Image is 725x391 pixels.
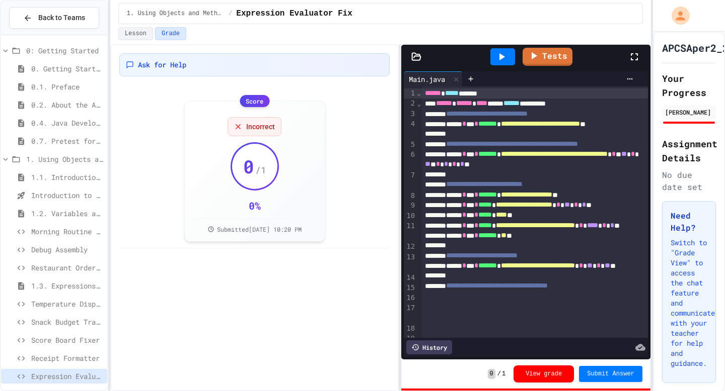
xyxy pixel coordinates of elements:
[404,170,416,191] div: 7
[416,89,421,97] span: Fold line
[243,156,254,176] span: 0
[404,252,416,273] div: 13
[523,48,572,66] a: Tests
[404,99,416,109] div: 2
[249,199,261,213] div: 0 %
[138,60,186,70] span: Ask for Help
[662,71,716,100] h2: Your Progress
[404,221,416,242] div: 11
[662,137,716,165] h2: Assignment Details
[406,340,452,354] div: History
[31,226,103,237] span: Morning Routine Fix
[404,334,416,344] div: 19
[404,119,416,140] div: 4
[404,88,416,99] div: 1
[497,370,501,378] span: /
[404,74,450,84] div: Main.java
[502,370,505,378] span: 1
[255,163,266,177] span: / 1
[229,10,232,18] span: /
[31,190,103,201] span: Introduction to Algorithms, Programming, and Compilers
[31,353,103,363] span: Receipt Formatter
[31,335,103,345] span: Score Board Fixer
[404,283,416,293] div: 15
[31,371,103,381] span: Expression Evaluator Fix
[671,238,707,368] p: Switch to "Grade View" to access the chat feature and communicate with your teacher for help and ...
[217,225,302,233] span: Submitted [DATE] 10:20 PM
[416,100,421,108] span: Fold line
[404,273,416,283] div: 14
[31,118,103,128] span: 0.4. Java Development Environments
[514,365,574,382] button: View grade
[31,244,103,255] span: Debug Assembly
[31,262,103,273] span: Restaurant Order System
[31,136,103,146] span: 0.7. Pretest for the AP CSA Exam
[38,13,85,23] span: Back to Teams
[404,293,416,303] div: 16
[404,324,416,334] div: 18
[118,27,153,40] button: Lesson
[127,10,225,18] span: 1. Using Objects and Methods
[404,201,416,211] div: 9
[240,95,269,107] div: Score
[155,27,186,40] button: Grade
[26,45,103,56] span: 0: Getting Started
[26,154,103,164] span: 1. Using Objects and Methods
[31,100,103,110] span: 0.2. About the AP CSA Exam
[404,71,463,86] div: Main.java
[404,150,416,170] div: 6
[404,109,416,119] div: 3
[31,280,103,291] span: 1.3. Expressions and Output [New]
[404,140,416,150] div: 5
[236,8,352,20] span: Expression Evaluator Fix
[404,303,416,324] div: 17
[488,369,495,379] span: 0
[246,122,275,132] span: Incorrect
[31,172,103,182] span: 1.1. Introduction to Algorithms, Programming, and Compilers
[404,191,416,201] div: 8
[579,366,642,382] button: Submit Answer
[662,169,716,193] div: No due date set
[404,211,416,221] div: 10
[587,370,634,378] span: Submit Answer
[671,210,707,234] h3: Need Help?
[31,208,103,219] span: 1.2. Variables and Data Types
[31,81,103,92] span: 0.1. Preface
[31,317,103,327] span: Snack Budget Tracker
[661,4,692,27] div: My Account
[9,7,99,29] button: Back to Teams
[31,299,103,309] span: Temperature Display Fix
[404,242,416,252] div: 12
[31,63,103,74] span: 0. Getting Started
[665,108,713,117] div: [PERSON_NAME]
